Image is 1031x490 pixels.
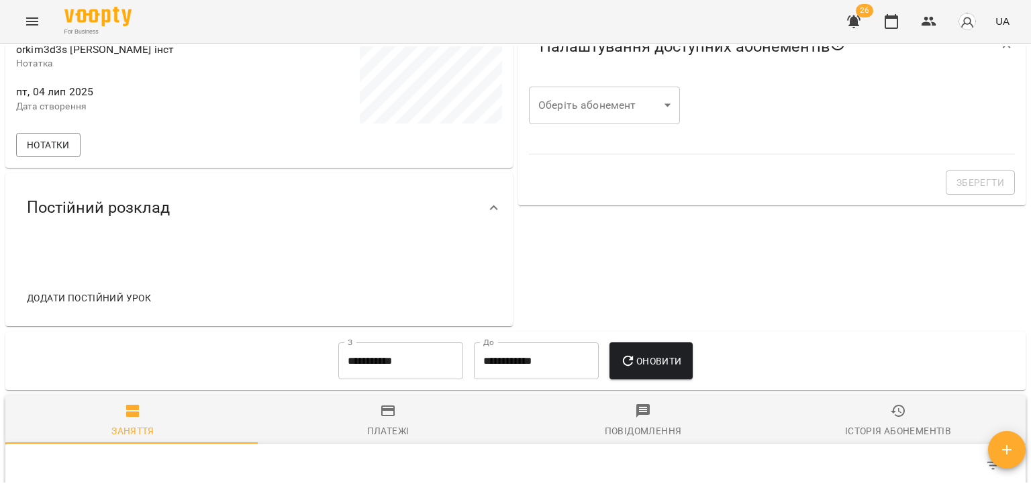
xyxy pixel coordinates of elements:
span: UA [995,14,1010,28]
button: Нотатки [16,133,81,157]
span: 26 [856,4,873,17]
button: Оновити [609,342,692,380]
button: Фільтр [977,450,1010,482]
div: Постійний розклад [5,173,513,242]
button: Menu [16,5,48,38]
div: Заняття [111,423,154,439]
p: Дата створення [16,100,256,113]
div: Повідомлення [605,423,682,439]
img: avatar_s.png [958,12,977,31]
div: Платежі [367,423,409,439]
span: Оновити [620,353,681,369]
div: Історія абонементів [845,423,951,439]
div: ​ [529,87,680,124]
p: Нотатка [16,57,256,70]
span: Нотатки [27,137,70,153]
button: Додати постійний урок [21,286,156,310]
span: пт, 04 лип 2025 [16,84,256,100]
span: orkim3d3s [PERSON_NAME] інст [16,43,174,56]
button: UA [990,9,1015,34]
span: Налаштування доступних абонементів [540,36,846,57]
span: Постійний розклад [27,197,170,218]
div: Table Toolbar [5,444,1026,487]
span: Додати постійний урок [27,290,151,306]
img: Voopty Logo [64,7,132,26]
span: For Business [64,28,132,36]
div: Налаштування доступних абонементів [518,11,1026,81]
